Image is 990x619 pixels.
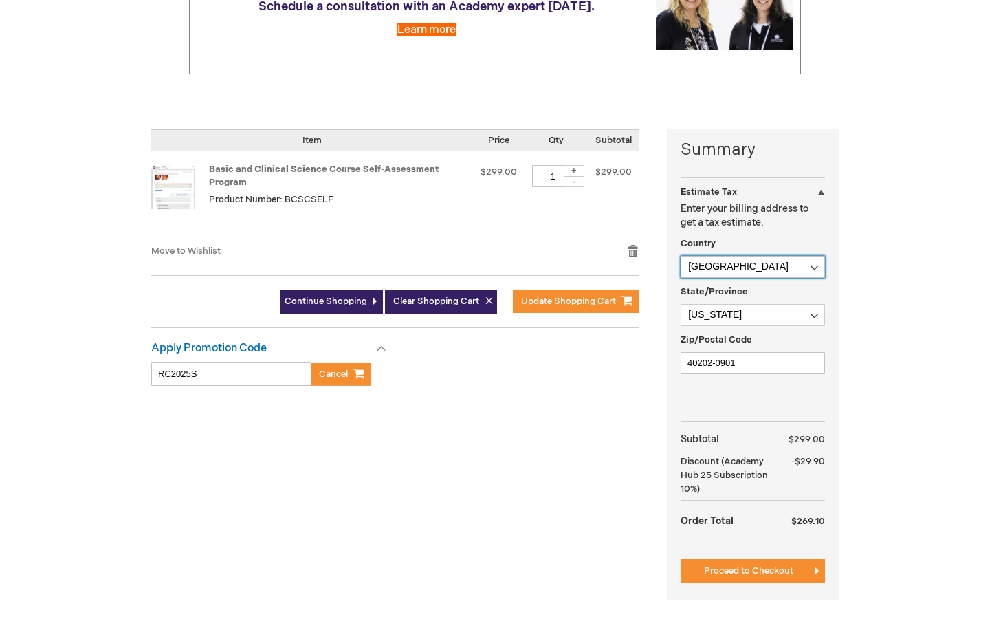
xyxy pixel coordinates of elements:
[319,369,348,380] span: Cancel
[681,456,768,495] span: Discount (Academy Hub 25 Subscription 10%)
[595,166,632,177] span: $299.00
[481,166,517,177] span: $299.00
[209,164,439,188] a: Basic and Clinical Science Course Self-Assessment Program
[681,508,734,532] strong: Order Total
[151,342,267,355] strong: Apply Promotion Code
[393,296,479,307] span: Clear Shopping Cart
[681,202,825,230] p: Enter your billing address to get a tax estimate.
[681,559,825,583] button: Proceed to Checkout
[311,362,371,386] button: Cancel
[513,290,639,313] button: Update Shopping Cart
[791,516,825,527] span: $269.10
[564,165,584,177] div: +
[681,138,825,162] strong: Summary
[397,23,456,36] a: Learn more
[681,334,752,345] span: Zip/Postal Code
[385,290,497,314] button: Clear Shopping Cart
[521,296,616,307] span: Update Shopping Cart
[549,135,564,146] span: Qty
[791,456,825,467] span: -$29.90
[681,428,779,450] th: Subtotal
[595,135,632,146] span: Subtotal
[564,176,584,187] div: -
[704,565,793,576] span: Proceed to Checkout
[280,290,383,314] a: Continue Shopping
[151,165,195,209] img: Basic and Clinical Science Course Self-Assessment Program
[681,238,716,249] span: Country
[151,362,311,386] input: Enter Promotion code
[681,286,748,297] span: State/Province
[151,246,221,257] a: Move to Wishlist
[532,165,573,187] input: Qty
[302,135,322,146] span: Item
[151,165,209,230] a: Basic and Clinical Science Course Self-Assessment Program
[488,135,509,146] span: Price
[789,434,825,445] span: $299.00
[681,186,737,197] strong: Estimate Tax
[209,194,333,205] span: Product Number: BCSCSELF
[285,296,367,307] span: Continue Shopping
